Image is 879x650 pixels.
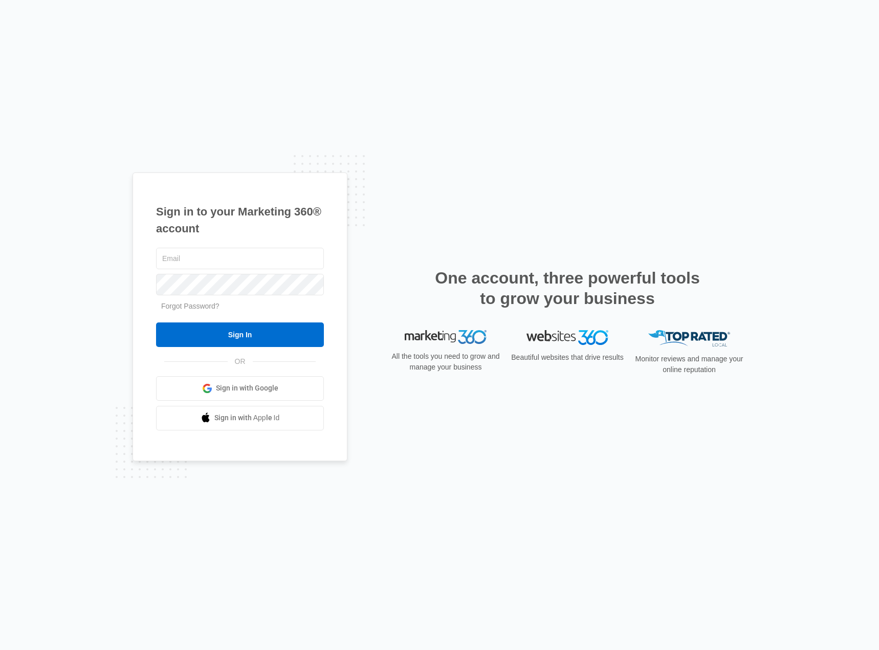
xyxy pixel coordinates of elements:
[156,248,324,269] input: Email
[156,322,324,347] input: Sign In
[432,268,703,309] h2: One account, three powerful tools to grow your business
[388,351,503,373] p: All the tools you need to grow and manage your business
[161,302,219,310] a: Forgot Password?
[214,413,280,423] span: Sign in with Apple Id
[216,383,278,394] span: Sign in with Google
[632,354,746,375] p: Monitor reviews and manage your online reputation
[510,352,625,363] p: Beautiful websites that drive results
[405,330,487,344] img: Marketing 360
[228,356,253,367] span: OR
[156,406,324,430] a: Sign in with Apple Id
[526,330,608,345] img: Websites 360
[156,203,324,237] h1: Sign in to your Marketing 360® account
[156,376,324,401] a: Sign in with Google
[648,330,730,347] img: Top Rated Local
